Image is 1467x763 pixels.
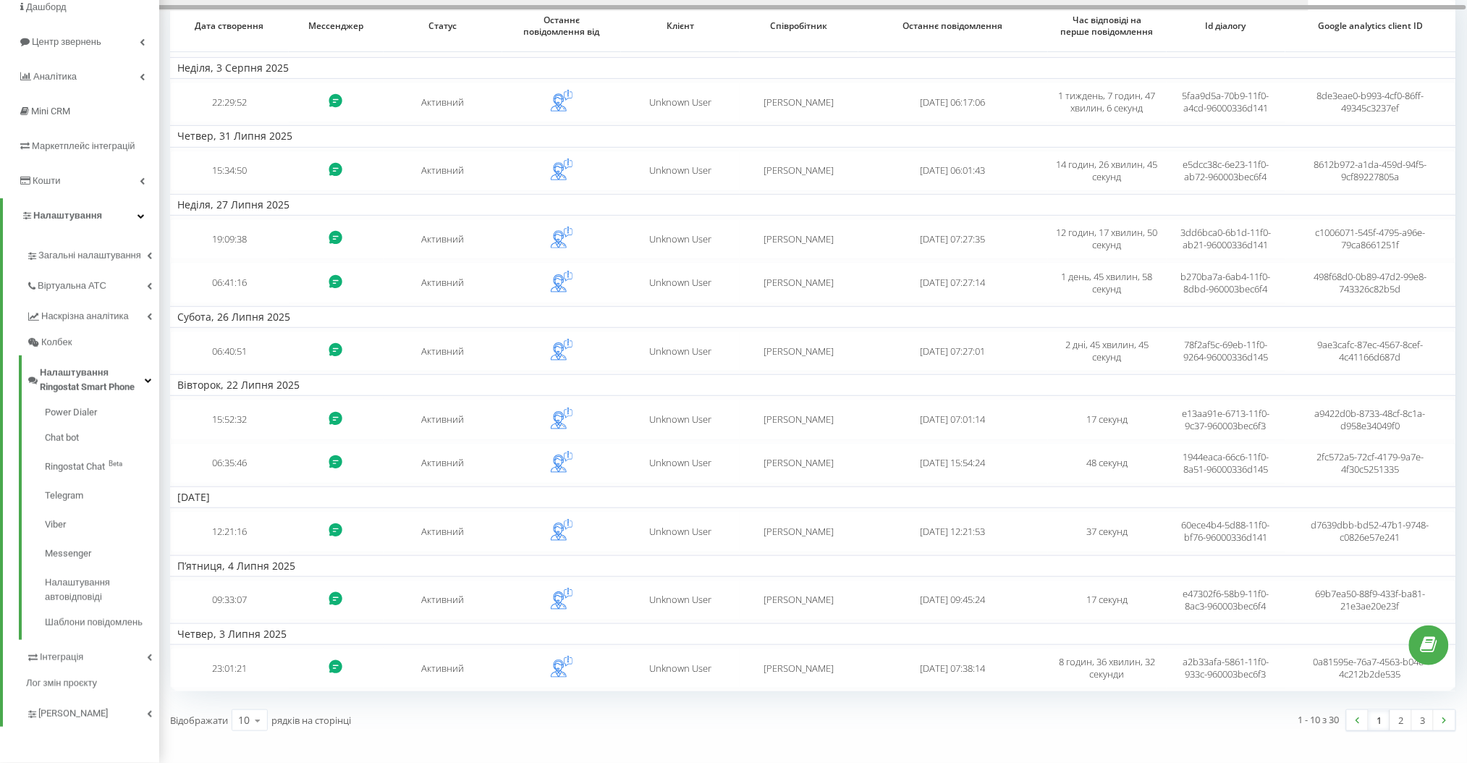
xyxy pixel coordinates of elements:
td: 1 день, 45 хвилин, 58 секунд [1048,262,1167,303]
td: Вівторок, 22 Липня 2025 [170,374,1456,396]
td: Активний [384,331,502,371]
span: b270ba7a-6ab4-11f0-8dbd-960003bec6f4 [1181,270,1271,295]
td: 17 секунд [1048,580,1167,620]
a: Power Dialer [45,405,159,423]
td: 2 дні, 45 хвилин, 45 секунд [1048,331,1167,371]
span: Unknown User [649,662,711,675]
span: Загальні налаштування [38,248,141,263]
span: e5dcc38c-6e23-11f0-ab72-960003bec6f4 [1183,158,1269,183]
span: [DATE] 07:27:01 [921,345,986,358]
a: Chat bot [45,423,159,452]
span: 78f2af5c-69eb-11f0-9264-96000336d145 [1183,338,1268,363]
td: 48 секунд [1048,443,1167,484]
span: [DATE] 15:54:24 [921,456,986,469]
a: Колбек [26,329,159,355]
span: Відображати [170,714,228,727]
span: Chat bot [45,431,79,445]
span: Співробітник [752,20,846,32]
td: Активний [384,511,502,552]
td: Активний [384,219,502,259]
span: 3dd6bca0-6b1d-11f0-ab21-96000336d141 [1180,226,1271,251]
td: 14 годин, 26 хвилин, 45 секунд [1048,151,1167,191]
td: Активний [384,443,502,484]
span: 0a81595e-76a7-4563-b046-4c212b2de535 [1314,655,1427,680]
div: 10 [238,713,250,728]
a: Лог змін проєкту [26,670,159,696]
span: 60ece4b4-5d88-11f0-bf76-96000336d141 [1182,518,1270,544]
a: Налаштування автовідповіді [45,568,159,612]
span: [DATE] 12:21:53 [921,525,986,538]
span: Ringostat Chat [45,460,105,474]
span: a2b33afa-5861-11f0-933c-960003bec6f3 [1183,655,1269,680]
a: Telegram [45,481,159,510]
span: [PERSON_NAME] [764,413,834,426]
span: Unknown User [649,345,711,358]
span: Mini CRM [31,106,70,117]
span: Наскрізна аналітика [41,309,129,324]
span: [PERSON_NAME] [764,232,834,245]
span: Центр звернень [32,36,101,47]
a: Інтеграція [26,640,159,670]
span: Дата створення [182,20,276,32]
a: Шаблони повідомлень [45,612,159,630]
td: 09:33:07 [170,580,289,620]
span: [PERSON_NAME] [764,593,834,606]
span: 8de3eae0-b993-4cf0-86ff-49345c3237ef [1316,89,1424,114]
span: Unknown User [649,164,711,177]
td: Активний [384,399,502,439]
span: Unknown User [649,593,711,606]
a: Налаштування Ringostat Smart Phone [26,355,159,400]
span: Google analytics client ID [1301,20,1442,32]
td: Неділя, 3 Серпня 2025 [170,57,1456,79]
span: Лог змін проєкту [26,676,97,691]
a: 1 [1369,710,1390,730]
td: Субота, 26 Липня 2025 [170,306,1456,328]
td: 19:09:38 [170,219,289,259]
span: Інтеграція [40,650,83,665]
a: Messenger [45,539,159,568]
td: 06:41:16 [170,262,289,303]
span: Unknown User [649,413,711,426]
span: Unknown User [649,232,711,245]
a: Віртуальна АТС [26,269,159,299]
span: c1006071-545f-4795-a96e-79ca8661251f [1315,226,1425,251]
td: Активний [384,82,502,122]
span: [DATE] 07:01:14 [921,413,986,426]
span: [DATE] 09:45:24 [921,593,986,606]
a: [PERSON_NAME] [26,696,159,727]
a: 2 [1390,710,1412,730]
td: [DATE] [170,486,1456,508]
span: [PERSON_NAME] [764,345,834,358]
span: Unknown User [649,456,711,469]
td: Активний [384,580,502,620]
td: 12 годин, 17 хвилин, 50 секунд [1048,219,1167,259]
span: d7639dbb-bd52-47b1-9748-c0826e57e241 [1311,518,1429,544]
span: Unknown User [649,96,711,109]
span: Аналiтика [33,71,77,82]
a: Ringostat ChatBeta [45,452,159,481]
span: [PERSON_NAME] [764,662,834,675]
a: Наскрізна аналітика [26,299,159,329]
span: [PERSON_NAME] [38,707,108,721]
span: 498f68d0-0b89-47d2-99e8-743326c82b5d [1314,270,1426,295]
td: 8 годин, 36 хвилин, 32 секунди [1048,648,1167,688]
td: 23:01:21 [170,648,289,688]
a: Загальні налаштування [26,238,159,269]
span: 69b7ea50-88f9-433f-ba81-21e3ae20e23f [1315,587,1425,612]
td: Активний [384,648,502,688]
td: Активний [384,151,502,191]
span: Unknown User [649,525,711,538]
span: Останнє повідомлення від [515,14,609,37]
td: Четвер, 31 Липня 2025 [170,125,1456,147]
span: Кошти [33,175,60,186]
span: Messenger [45,547,91,561]
span: рядків на сторінці [271,714,351,727]
span: [DATE] 07:38:14 [921,662,986,675]
td: П’ятниця, 4 Липня 2025 [170,555,1456,577]
a: 3 [1412,710,1434,730]
span: Power Dialer [45,405,97,420]
span: e13aa91e-6713-11f0-9c37-960003bec6f3 [1182,407,1269,432]
span: Налаштування [33,210,102,221]
span: 8612b972-a1da-459d-94f5-9cf89227805a [1314,158,1426,183]
span: Viber [45,518,66,532]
